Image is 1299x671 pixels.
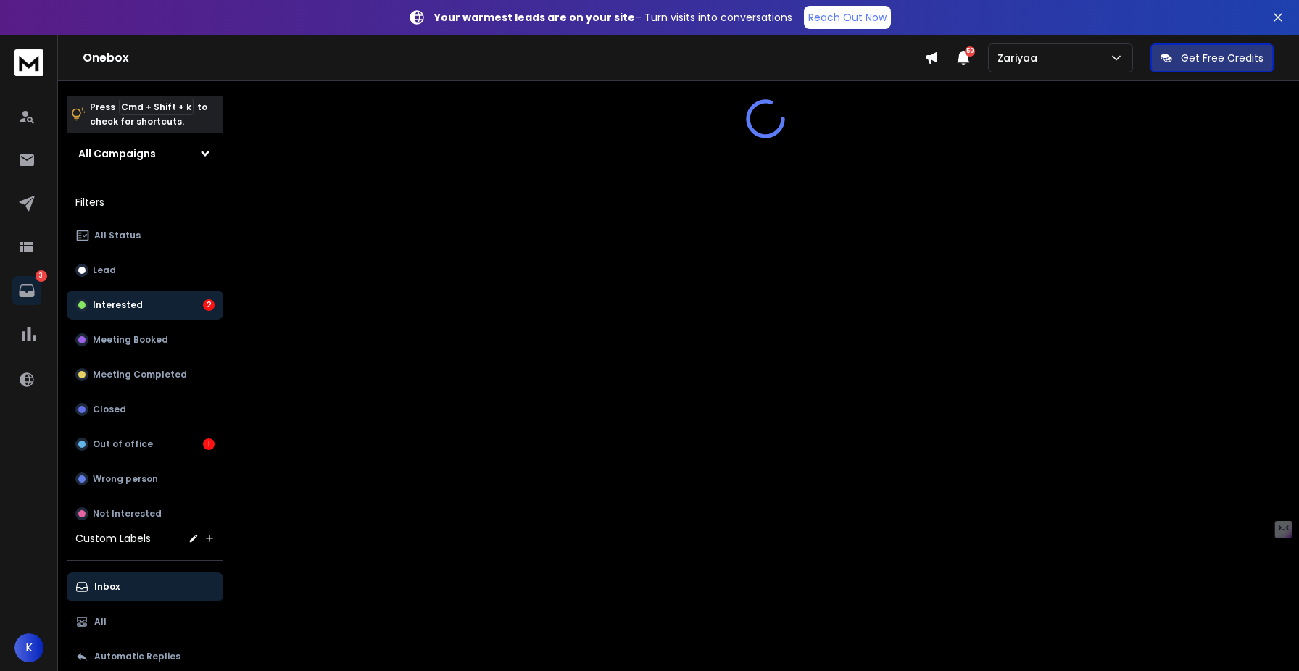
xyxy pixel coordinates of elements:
[14,49,43,76] img: logo
[78,146,156,161] h1: All Campaigns
[119,99,194,115] span: Cmd + Shift + k
[14,633,43,662] button: K
[67,221,223,250] button: All Status
[67,395,223,424] button: Closed
[93,508,162,520] p: Not Interested
[93,404,126,415] p: Closed
[90,100,207,129] p: Press to check for shortcuts.
[67,572,223,601] button: Inbox
[93,438,153,450] p: Out of office
[94,651,180,662] p: Automatic Replies
[67,430,223,459] button: Out of office1
[36,270,47,282] p: 3
[94,230,141,241] p: All Status
[93,473,158,485] p: Wrong person
[67,607,223,636] button: All
[67,360,223,389] button: Meeting Completed
[67,464,223,493] button: Wrong person
[93,264,116,276] p: Lead
[67,256,223,285] button: Lead
[93,334,168,346] p: Meeting Booked
[434,10,792,25] p: – Turn visits into conversations
[203,438,215,450] div: 1
[67,291,223,320] button: Interested2
[434,10,635,25] strong: Your warmest leads are on your site
[1150,43,1274,72] button: Get Free Credits
[997,51,1043,65] p: Zariyaa
[67,139,223,168] button: All Campaigns
[1181,51,1263,65] p: Get Free Credits
[965,46,975,57] span: 50
[94,616,107,628] p: All
[12,276,41,305] a: 3
[93,299,143,311] p: Interested
[67,642,223,671] button: Automatic Replies
[67,499,223,528] button: Not Interested
[75,531,151,546] h3: Custom Labels
[808,10,887,25] p: Reach Out Now
[67,325,223,354] button: Meeting Booked
[94,581,120,593] p: Inbox
[804,6,891,29] a: Reach Out Now
[67,192,223,212] h3: Filters
[203,299,215,311] div: 2
[93,369,187,380] p: Meeting Completed
[83,49,924,67] h1: Onebox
